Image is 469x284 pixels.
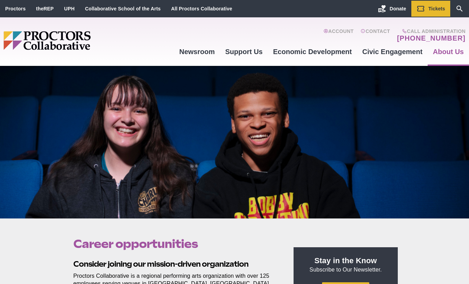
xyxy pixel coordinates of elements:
[428,6,445,11] span: Tickets
[3,31,144,50] img: Proctors logo
[390,6,406,11] span: Donate
[450,1,469,17] a: Search
[64,6,75,11] a: UPH
[428,42,469,61] a: About Us
[220,42,268,61] a: Support Us
[36,6,54,11] a: theREP
[174,42,220,61] a: Newsroom
[314,256,377,265] strong: Stay in the Know
[373,1,411,17] a: Donate
[302,256,389,274] p: Subscribe to Our Newsletter.
[397,34,466,42] a: [PHONE_NUMBER]
[5,6,26,11] a: Proctors
[357,42,428,61] a: Civic Engagement
[395,28,466,34] span: Call Administration
[73,237,278,250] h1: Career opportunities
[73,259,248,268] strong: Consider joining our mission-driven organization
[323,28,354,42] a: Account
[85,6,161,11] a: Collaborative School of the Arts
[411,1,450,17] a: Tickets
[361,28,390,42] a: Contact
[171,6,232,11] a: All Proctors Collaborative
[268,42,357,61] a: Economic Development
